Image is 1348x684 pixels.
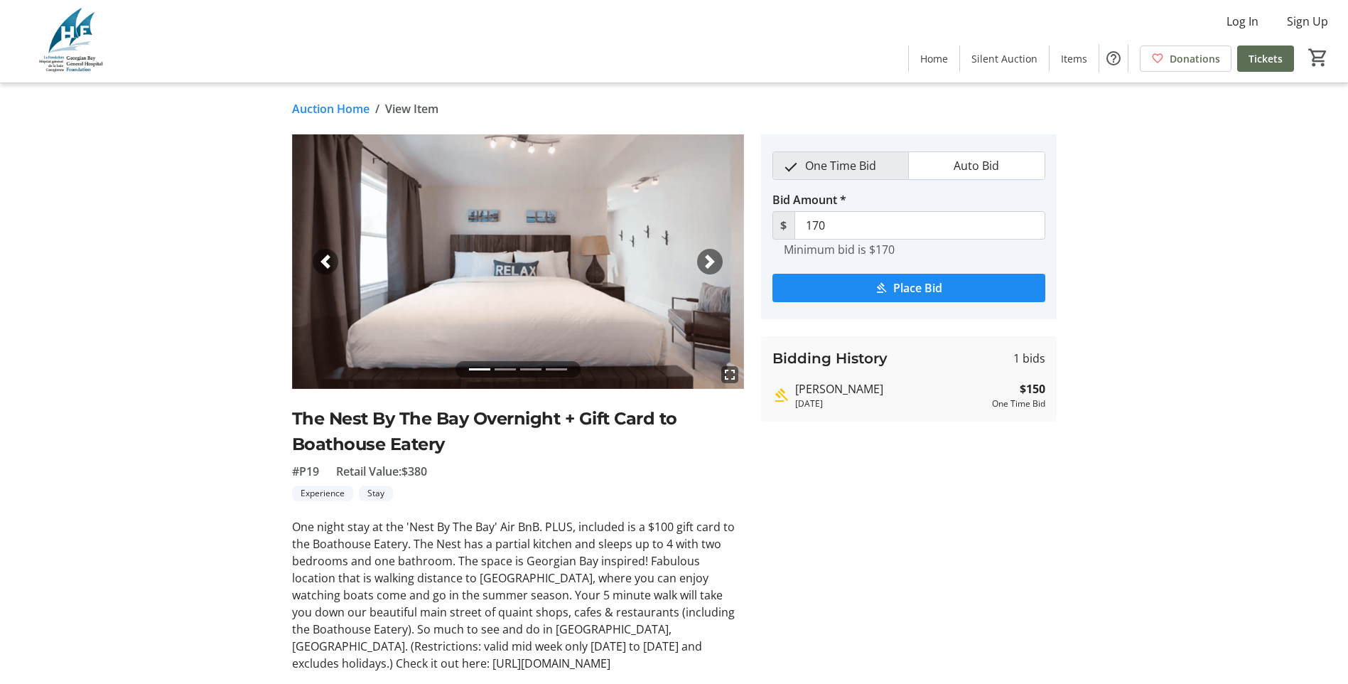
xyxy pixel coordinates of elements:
[1140,46,1231,72] a: Donations
[784,242,895,257] tr-hint: Minimum bid is $170
[909,46,959,72] a: Home
[336,463,427,480] span: Retail Value: $380
[1020,380,1045,397] strong: $150
[292,463,319,480] span: #P19
[292,134,744,389] img: Image
[292,100,370,117] a: Auction Home
[795,380,986,397] div: [PERSON_NAME]
[772,387,789,404] mat-icon: Highest bid
[359,486,393,501] tr-label-badge: Stay
[772,348,888,369] h3: Bidding History
[772,191,846,208] label: Bid Amount *
[292,518,744,672] div: One night stay at the 'Nest By The Bay' Air BnB. PLUS, included is a $100 gift card to the Boatho...
[772,274,1045,302] button: Place Bid
[292,486,353,501] tr-label-badge: Experience
[920,51,948,66] span: Home
[1061,51,1087,66] span: Items
[1170,51,1220,66] span: Donations
[1276,10,1339,33] button: Sign Up
[1249,51,1283,66] span: Tickets
[1305,45,1331,70] button: Cart
[375,100,379,117] span: /
[795,397,986,410] div: [DATE]
[971,51,1037,66] span: Silent Auction
[1013,350,1045,367] span: 1 bids
[292,406,744,457] h2: The Nest By The Bay Overnight + Gift Card to Boathouse Eatery
[1215,10,1270,33] button: Log In
[9,6,135,77] img: Georgian Bay General Hospital Foundation's Logo
[385,100,438,117] span: View Item
[1050,46,1099,72] a: Items
[992,397,1045,410] div: One Time Bid
[1226,13,1258,30] span: Log In
[1287,13,1328,30] span: Sign Up
[721,366,738,383] mat-icon: fullscreen
[945,152,1008,179] span: Auto Bid
[772,211,795,240] span: $
[893,279,942,296] span: Place Bid
[1099,44,1128,73] button: Help
[1237,46,1294,72] a: Tickets
[797,152,885,179] span: One Time Bid
[960,46,1049,72] a: Silent Auction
